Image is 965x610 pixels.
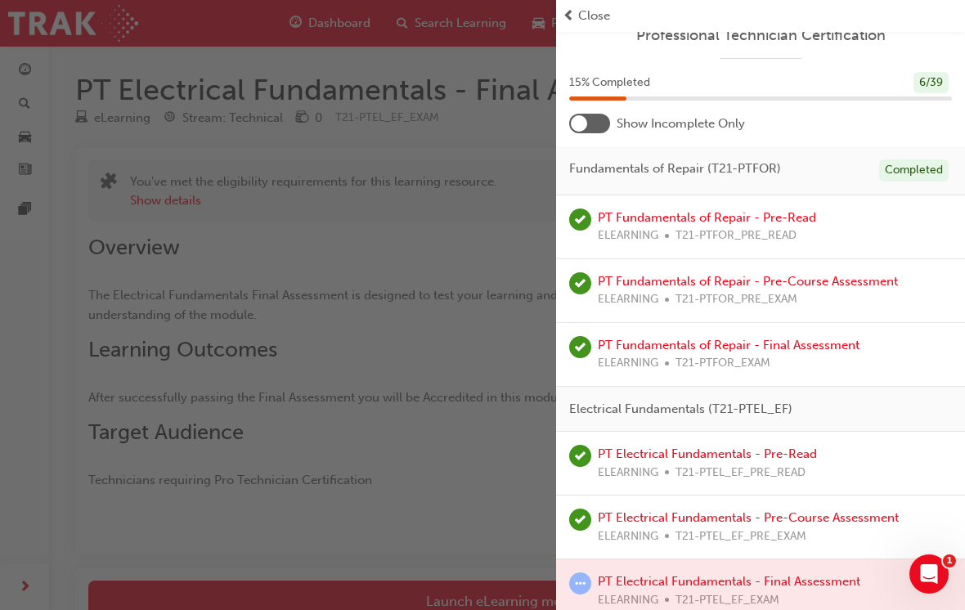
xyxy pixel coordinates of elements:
[598,274,898,289] a: PT Fundamentals of Repair - Pre-Course Assessment
[63,500,100,512] span: Home
[569,209,591,231] span: learningRecordVerb_COMPLETE-icon
[569,509,591,531] span: learningRecordVerb_COMPLETE-icon
[222,26,255,59] div: Profile image for Trak
[569,26,952,45] a: Professional Technician Certification
[675,464,806,482] span: T21-PTEL_EF_PRE_READ
[598,290,658,309] span: ELEARNING
[281,26,311,56] div: Close
[913,72,949,94] div: 6 / 39
[563,7,575,25] span: prev-icon
[164,460,327,525] button: Messages
[943,554,956,567] span: 1
[569,272,591,294] span: learningRecordVerb_COMPLETE-icon
[675,227,797,245] span: T21-PTFOR_PRE_READ
[569,159,781,178] span: Fundamentals of Repair (T21-PTFOR)
[569,336,591,358] span: learningRecordVerb_COMPLETE-icon
[34,251,273,268] div: We typically reply in a few hours
[598,527,658,546] span: ELEARNING
[34,234,273,251] div: Send us a message
[569,572,591,594] span: learningRecordVerb_ATTEMPT-icon
[33,116,294,172] p: Hi [PERSON_NAME] 👋
[617,114,745,133] span: Show Incomplete Only
[909,554,949,594] iframe: Intercom live chat
[218,500,274,512] span: Messages
[598,510,899,525] a: PT Electrical Fundamentals - Pre-Course Assessment
[578,7,610,25] span: Close
[879,159,949,182] div: Completed
[675,527,806,546] span: T21-PTEL_EF_PRE_EXAM
[33,31,114,57] img: logo
[569,400,792,419] span: Electrical Fundamentals (T21-PTEL_EF)
[563,7,958,25] button: prev-iconClose
[598,464,658,482] span: ELEARNING
[33,172,294,200] p: How can we help?
[598,354,658,373] span: ELEARNING
[16,220,311,282] div: Send us a messageWe typically reply in a few hours
[598,446,817,461] a: PT Electrical Fundamentals - Pre-Read
[598,338,860,352] a: PT Fundamentals of Repair - Final Assessment
[569,445,591,467] span: learningRecordVerb_COMPLETE-icon
[569,74,650,92] span: 15 % Completed
[675,290,797,309] span: T21-PTFOR_PRE_EXAM
[598,227,658,245] span: ELEARNING
[675,354,770,373] span: T21-PTFOR_EXAM
[598,210,816,225] a: PT Fundamentals of Repair - Pre-Read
